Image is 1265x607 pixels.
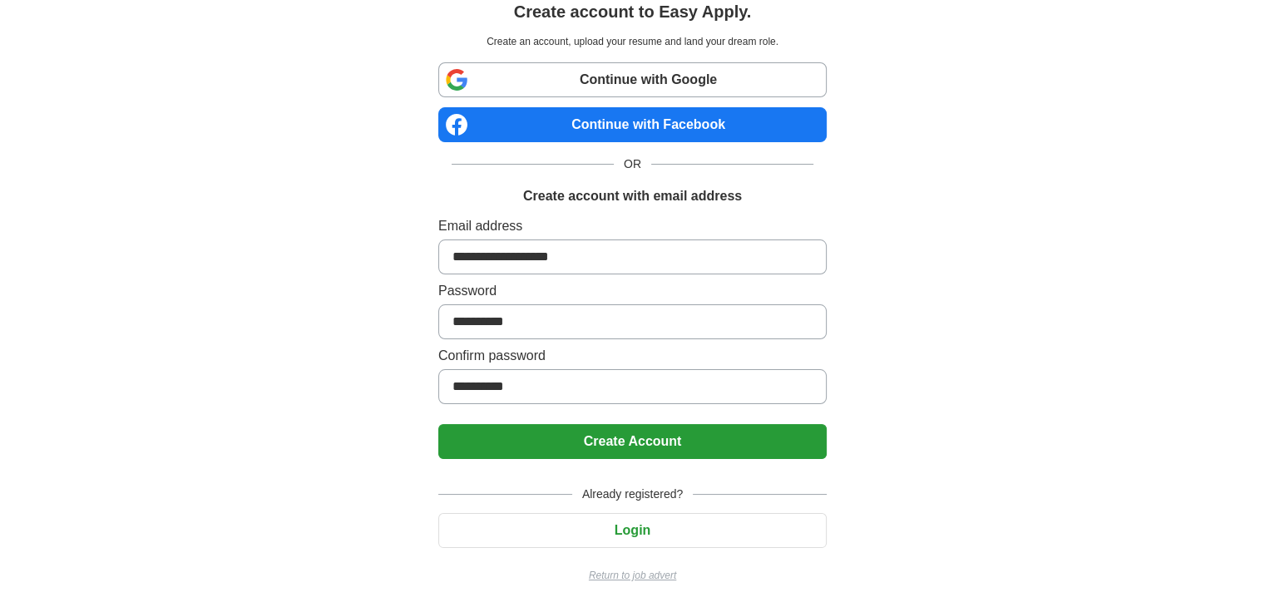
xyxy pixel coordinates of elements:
button: Create Account [438,424,827,459]
a: Login [438,523,827,537]
label: Password [438,281,827,301]
a: Return to job advert [438,568,827,583]
button: Login [438,513,827,548]
label: Email address [438,216,827,236]
a: Continue with Google [438,62,827,97]
p: Create an account, upload your resume and land your dream role. [442,34,823,49]
span: Already registered? [572,486,693,503]
a: Continue with Facebook [438,107,827,142]
h1: Create account with email address [523,186,742,206]
span: OR [614,155,651,173]
label: Confirm password [438,346,827,366]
